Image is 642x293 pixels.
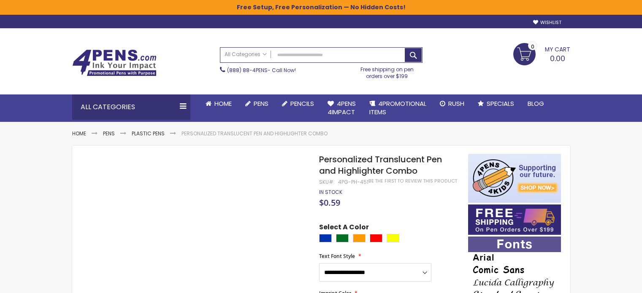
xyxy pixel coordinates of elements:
[214,99,232,108] span: Home
[533,19,561,26] a: Wishlist
[487,99,514,108] span: Specials
[468,154,561,203] img: 4pens 4 kids
[72,94,190,120] div: All Categories
[319,253,355,260] span: Text Font Style
[528,99,544,108] span: Blog
[254,99,268,108] span: Pens
[225,51,267,58] span: All Categories
[290,99,314,108] span: Pencils
[387,234,399,242] div: Yellow
[72,130,86,137] a: Home
[319,189,342,196] div: Availability
[319,223,369,234] span: Select A Color
[319,234,332,242] div: Blue
[471,94,521,113] a: Specials
[353,234,366,242] div: Orange
[103,130,115,137] a: Pens
[369,99,426,116] span: 4PROMOTIONAL ITEMS
[433,94,471,113] a: Rush
[368,178,457,184] a: Be the first to review this product
[319,153,442,177] span: Personalized Translucent Pen and Highlighter Combo
[199,94,238,113] a: Home
[227,67,268,74] a: (888) 88-4PENS
[220,48,271,62] a: All Categories
[328,99,356,116] span: 4Pens 4impact
[363,94,433,122] a: 4PROMOTIONALITEMS
[550,53,565,64] span: 0.00
[227,67,296,74] span: - Call Now!
[521,94,551,113] a: Blog
[336,234,349,242] div: Green
[352,63,423,80] div: Free shipping on pen orders over $199
[513,43,570,64] a: 0.00 0
[132,130,165,137] a: Plastic Pens
[319,178,335,185] strong: SKU
[321,94,363,122] a: 4Pens4impact
[181,130,328,137] li: Personalized Translucent Pen and Highlighter Combo
[448,99,464,108] span: Rush
[531,43,534,51] span: 0
[319,188,342,196] span: In stock
[275,94,321,113] a: Pencils
[238,94,275,113] a: Pens
[319,197,340,208] span: $0.59
[468,204,561,235] img: Free shipping on orders over $199
[370,234,382,242] div: Red
[72,49,157,76] img: 4Pens Custom Pens and Promotional Products
[338,179,368,185] div: 4PG-PH-451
